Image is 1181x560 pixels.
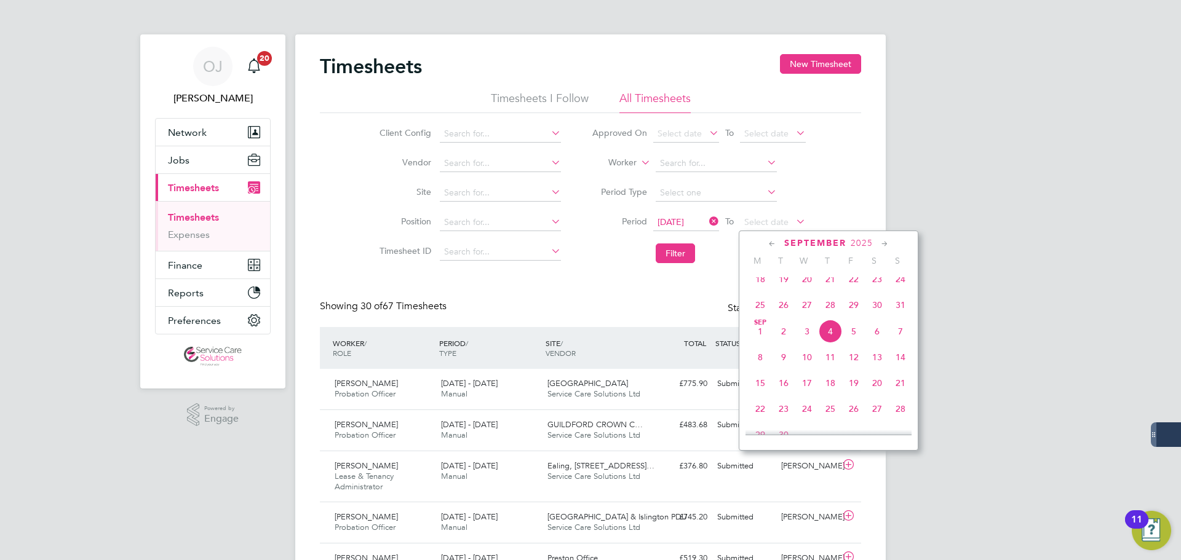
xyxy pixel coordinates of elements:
[547,511,687,522] span: [GEOGRAPHIC_DATA] & Islington PDU
[819,345,842,369] span: 11
[772,320,795,343] span: 2
[865,320,889,343] span: 6
[749,371,772,395] span: 15
[436,332,543,364] div: PERIOD
[648,456,712,476] div: £376.80
[376,127,431,138] label: Client Config
[889,267,912,291] span: 24
[440,214,561,231] input: Search for...
[491,91,589,113] li: Timesheets I Follow
[746,255,769,266] span: M
[819,371,842,395] span: 18
[335,430,396,440] span: Probation Officer
[335,522,396,532] span: Probation Officer
[441,378,498,388] span: [DATE] - [DATE]
[772,293,795,317] span: 26
[168,287,204,299] span: Reports
[440,184,561,202] input: Search for...
[749,267,772,291] span: 18
[156,119,270,146] button: Network
[155,47,271,106] a: OJ[PERSON_NAME]
[156,307,270,334] button: Preferences
[156,251,270,278] button: Finance
[722,213,738,229] span: To
[839,255,862,266] span: F
[842,293,865,317] span: 29
[360,300,447,312] span: 67 Timesheets
[749,293,772,317] span: 25
[772,423,795,446] span: 30
[889,320,912,343] span: 7
[320,54,422,79] h2: Timesheets
[242,47,266,86] a: 20
[728,300,837,317] div: Status
[865,293,889,317] span: 30
[155,347,271,366] a: Go to home page
[440,125,561,143] input: Search for...
[335,511,398,522] span: [PERSON_NAME]
[547,430,640,440] span: Service Care Solutions Ltd
[842,320,865,343] span: 5
[184,347,242,366] img: servicecare-logo-retina.png
[547,378,628,388] span: [GEOGRAPHIC_DATA]
[156,174,270,201] button: Timesheets
[865,397,889,420] span: 27
[795,397,819,420] span: 24
[749,397,772,420] span: 22
[441,511,498,522] span: [DATE] - [DATE]
[439,348,456,358] span: TYPE
[792,255,816,266] span: W
[203,58,223,74] span: OJ
[656,184,777,202] input: Select one
[155,91,271,106] span: Oliver Jefferson
[441,471,467,481] span: Manual
[1132,511,1171,550] button: Open Resource Center, 11 new notifications
[648,507,712,527] div: £745.20
[560,338,563,348] span: /
[684,338,706,348] span: TOTAL
[360,300,383,312] span: 30 of
[168,229,210,240] a: Expenses
[335,378,398,388] span: [PERSON_NAME]
[658,216,684,227] span: [DATE]
[333,348,351,358] span: ROLE
[1131,519,1142,535] div: 11
[441,460,498,471] span: [DATE] - [DATE]
[547,460,654,471] span: Ealing, [STREET_ADDRESS]…
[744,216,789,227] span: Select date
[441,419,498,430] span: [DATE] - [DATE]
[889,397,912,420] span: 28
[749,320,772,343] span: 1
[749,423,772,446] span: 29
[842,397,865,420] span: 26
[440,243,561,261] input: Search for...
[749,320,772,326] span: Sep
[658,128,702,139] span: Select date
[656,243,695,263] button: Filter
[156,201,270,251] div: Timesheets
[376,216,431,227] label: Position
[865,345,889,369] span: 13
[819,397,842,420] span: 25
[335,471,394,492] span: Lease & Tenancy Administrator
[330,332,436,364] div: WORKER
[619,91,691,113] li: All Timesheets
[780,54,861,74] button: New Timesheet
[168,182,219,194] span: Timesheets
[204,403,239,414] span: Powered by
[592,186,647,197] label: Period Type
[842,371,865,395] span: 19
[749,345,772,369] span: 8
[712,332,776,354] div: STATUS
[784,238,846,248] span: September
[886,255,909,266] span: S
[819,320,842,343] span: 4
[441,522,467,532] span: Manual
[335,460,398,471] span: [PERSON_NAME]
[257,51,272,66] span: 20
[795,267,819,291] span: 20
[769,255,792,266] span: T
[842,267,865,291] span: 22
[592,216,647,227] label: Period
[865,267,889,291] span: 23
